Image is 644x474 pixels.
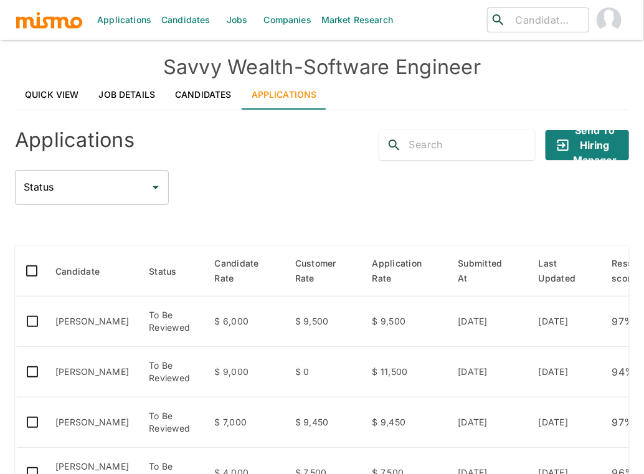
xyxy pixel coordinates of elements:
span: Customer Rate [295,256,353,286]
span: Submitted At [458,256,519,286]
td: [PERSON_NAME] [45,296,139,347]
td: [PERSON_NAME] [45,397,139,448]
a: Applications [242,80,327,110]
button: Send to Hiring Manager [546,130,629,160]
td: To Be Reviewed [139,397,204,448]
td: [DATE] [448,397,529,448]
td: $ 7,000 [205,397,285,448]
td: To Be Reviewed [139,347,204,397]
span: Last Updated [539,256,592,286]
img: logo [15,11,83,29]
h4: Applications [15,128,135,153]
a: Quick View [15,80,89,110]
td: $ 9,000 [205,347,285,397]
td: [DATE] [448,296,529,347]
p: 94 % [612,363,635,381]
input: Candidate search [511,11,584,29]
button: Open [147,179,164,196]
p: 97 % [612,414,635,431]
span: Candidate Rate [215,256,275,286]
span: Status [149,264,193,279]
td: $ 11,500 [362,347,448,397]
td: $ 9,500 [285,296,362,347]
td: $ 9,450 [285,397,362,448]
td: $ 9,500 [362,296,448,347]
button: search [379,130,409,160]
td: $ 0 [285,347,362,397]
p: 97 % [612,313,635,330]
td: [DATE] [529,296,602,347]
td: [DATE] [448,347,529,397]
td: [DATE] [529,397,602,448]
a: Candidates [165,80,242,110]
td: To Be Reviewed [139,296,204,347]
td: $ 9,450 [362,397,448,448]
input: Search [409,135,536,155]
span: Candidate [55,264,116,279]
h4: Savvy Wealth - Software Engineer [15,55,629,80]
td: [PERSON_NAME] [45,347,139,397]
td: $ 6,000 [205,296,285,347]
td: [DATE] [529,347,602,397]
a: Job Details [89,80,166,110]
span: Application Rate [372,256,438,286]
img: Carmen Vilachá [597,7,622,32]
